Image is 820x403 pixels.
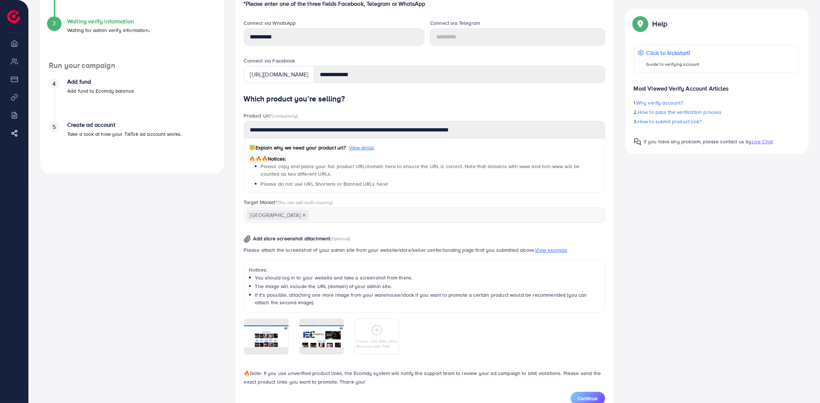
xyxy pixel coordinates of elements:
[249,265,600,274] p: Notices:
[67,130,182,138] p: Take a look at how your TikTok ad account works.
[244,208,605,222] div: Search for option
[244,19,296,27] label: Connect via WhatsApp
[302,213,306,217] button: Deselect Algeria
[244,370,250,377] span: 🔥
[244,94,605,103] h4: Which product you’re selling?
[638,118,701,125] span: How to submit product link?
[634,138,641,145] img: Popup guide
[40,78,224,121] li: Add fund
[578,395,598,402] span: Continue
[67,78,134,85] h4: Add fund
[330,235,350,242] span: (Optional)
[244,235,251,243] img: img
[634,117,799,126] p: 3.
[244,112,298,119] label: Product Url
[67,26,150,34] p: Waiting for admin verify information.
[299,325,344,347] img: img uploaded
[646,48,700,57] p: Click to kickstart!
[244,57,295,64] label: Connect via Facebook
[40,18,224,61] li: Waiting verify information
[67,87,134,95] p: Add fund to Ecomdy balance
[357,339,397,344] p: Format: JPG, PNG, JPEG
[249,155,286,162] span: Notices:
[255,283,600,290] li: The image will include the URL (domain) of your admin site.
[52,123,56,131] span: 5
[634,98,799,107] p: 1.
[535,246,567,254] span: View example
[272,112,298,119] span: (compulsory)
[253,235,330,242] span: Add store screenshot attachment
[636,99,683,106] span: Why verify account?
[261,180,388,187] span: Please do not use URL Shortens or Banned URLs here!
[67,121,182,128] h4: Create ad account
[634,78,799,93] p: Most Viewed Verify Account Articles
[789,371,815,398] iframe: Chat
[249,144,255,151] span: 😇
[247,210,309,220] span: [GEOGRAPHIC_DATA]
[244,66,314,83] div: [URL][DOMAIN_NAME]
[244,199,333,206] label: Target Market
[638,108,722,116] span: How to pass the verification process
[244,325,289,347] img: img uploaded
[7,10,20,23] img: logo
[40,61,224,70] h4: Run your campaign
[752,138,773,145] span: Live Chat
[357,344,397,349] p: Maximum size: 5MB
[255,291,600,306] li: If it's possible, attaching one more image from your warehouse/stock if you want to promote a cer...
[653,19,668,28] p: Help
[249,155,268,162] span: 🔥🔥🔥
[249,144,346,151] span: Explain why we need your product url?
[634,108,799,116] p: 2.
[634,17,647,30] img: Popup guide
[309,210,595,221] input: Search for option
[255,274,600,281] li: You should log in to your website and take a screenshot from there.
[646,60,700,69] p: Guide to verifying account
[349,144,374,151] span: View detail
[52,80,56,88] span: 4
[244,246,605,254] p: Please attach the screenshot of your admin site from your website/store/seller center/landing pag...
[644,138,752,145] span: If you have any problem, please contact us by
[67,18,150,25] h4: Waiting verify information
[40,121,224,165] li: Create ad account
[244,369,605,386] p: Note: If you use unverified product links, the Ecomdy system will notify the support team to revi...
[277,199,332,205] span: (You can add multi-country)
[430,19,480,27] label: Connect via Telegram
[52,19,56,27] span: 3
[261,163,580,177] span: Please copy and paste your full product URL/domain here to ensure the URL is correct. Note that d...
